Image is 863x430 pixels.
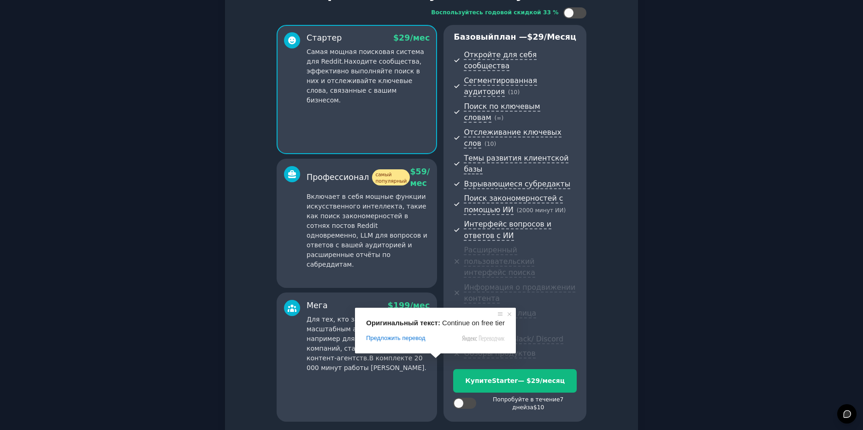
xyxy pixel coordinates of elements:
ya-tr-span: Сегментированная аудитория [464,76,537,96]
ya-tr-span: $ [388,301,393,310]
ya-tr-span: Попробуйте в течение [493,396,560,403]
ya-tr-span: Поиск закономерностей с помощью ИИ [464,194,563,214]
span: Continue on free tier [442,319,505,327]
ya-tr-span: Купите [465,377,492,384]
ya-tr-span: план — [494,32,527,42]
ya-tr-span: $ [410,167,415,176]
ya-tr-span: ( [495,115,497,121]
ya-tr-span: В комплекте 20 000 минут работы [PERSON_NAME]. [307,354,426,371]
ya-tr-span: Включает в себя мощные функции искусственного интеллекта, такие как поиск закономерностей в сотня... [307,193,427,268]
ya-tr-span: ) [563,207,566,214]
ya-tr-span: Информация о продвижении контента [464,283,575,303]
ya-tr-span: 10 [510,89,518,96]
ya-tr-span: Интерфейс вопросов и ответов с ИИ [464,220,551,240]
ya-tr-span: ( [508,89,510,96]
ya-tr-span: Starter [492,377,518,384]
ya-tr-span: Поиск по ключевым словам [464,102,540,122]
ya-tr-span: Профессионал [307,172,369,183]
span: Предложить перевод [366,334,425,342]
ya-tr-span: ) [517,89,520,96]
ya-tr-span: Откройте для себя сообщества [464,50,537,71]
ya-tr-span: 199 [393,301,410,310]
span: Оригинальный текст: [366,319,440,327]
ya-tr-span: ) [502,115,504,121]
ya-tr-span: 29 [399,33,410,42]
ya-tr-span: $10 [533,404,544,411]
ya-tr-span: Базовый [454,32,494,42]
ya-tr-span: Находите сообщества, эффективно выполняйте поиск в них и отслеживайте ключевые слова, связанные с... [307,58,421,104]
ya-tr-span: 10 [487,141,494,147]
ya-tr-span: Самая мощная поисковая система для Reddit. [307,48,424,65]
ya-tr-span: /мес [410,33,430,42]
ya-tr-span: за [527,404,533,411]
ya-tr-span: 2000 минут ИИ [519,207,564,214]
ya-tr-span: /месяц [544,32,576,42]
ya-tr-span: /мес [410,301,430,310]
button: КупитеStarter— $29/месяц [453,369,577,393]
ya-tr-span: Воспользуйтесь годовой скидкой 33 % [431,9,558,16]
ya-tr-span: /месяц [540,377,565,384]
ya-tr-span: Темы развития клиентской базы [464,154,568,174]
ya-tr-span: Взрывающиеся субредакты [464,179,570,188]
ya-tr-span: ) [494,141,496,147]
ya-tr-span: 29 [532,32,544,42]
ya-tr-span: /мес [410,167,430,188]
ya-tr-span: ( [517,207,519,214]
ya-tr-span: Стартер [307,32,342,44]
ya-tr-span: Для тех, кто занимается масштабным анализом Reddit, например для исследовательских компаний, стар... [307,316,424,362]
ya-tr-span: Мега [307,300,328,311]
ya-tr-span: ∞ [497,115,501,121]
ya-tr-span: $ [393,33,399,42]
ya-tr-span: $ [527,32,532,42]
ya-tr-span: — $ [518,377,531,384]
ya-tr-span: самый популярный [375,172,407,184]
ya-tr-span: 59 [416,167,427,176]
ya-tr-span: Расширенный пользовательский интерфейс поиска [464,245,535,277]
ya-tr-span: ( [485,141,487,147]
ya-tr-span: Отслеживание ключевых слов [464,128,561,148]
ya-tr-span: 29 [531,377,540,384]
